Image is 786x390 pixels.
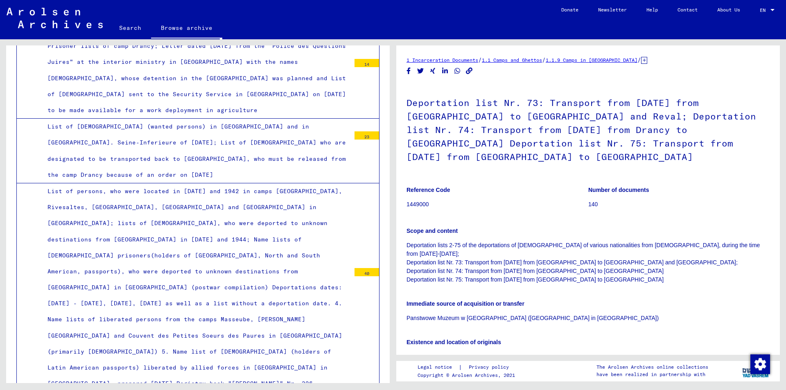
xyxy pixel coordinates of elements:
img: yv_logo.png [741,361,771,381]
button: Share on Twitter [416,66,425,76]
button: Share on LinkedIn [441,66,449,76]
p: The Arolsen Archives online collections [596,363,708,371]
span: / [542,56,546,63]
p: Panstwowe Muzeum w [GEOGRAPHIC_DATA] ([GEOGRAPHIC_DATA] in [GEOGRAPHIC_DATA]) [407,314,770,322]
b: Reference Code [407,187,450,193]
button: Share on Xing [429,66,437,76]
button: Share on WhatsApp [453,66,462,76]
p: have been realized in partnership with [596,371,708,378]
b: Number of documents [588,187,649,193]
img: Arolsen_neg.svg [7,8,103,28]
p: 1449000 [407,200,588,209]
a: 1 Incarceration Documents [407,57,478,63]
div: 40 [355,268,379,276]
a: Privacy policy [462,363,519,372]
b: Existence and location of originals [407,339,501,345]
b: Immediate source of acquisition or transfer [407,300,524,307]
div: 14 [355,59,379,67]
a: Browse archive [151,18,222,39]
p: 140 [588,200,770,209]
p: Państwowe [GEOGRAPHIC_DATA] [URL][DOMAIN_NAME] [407,352,770,387]
div: 23 [355,131,379,140]
a: Search [109,18,151,38]
span: / [637,56,641,63]
button: Copy link [465,66,474,76]
h1: Deportation list Nr. 73: Transport from [DATE] from [GEOGRAPHIC_DATA] to [GEOGRAPHIC_DATA] and Re... [407,84,770,174]
b: Scope and content [407,228,458,234]
div: Change consent [750,354,770,374]
button: Share on Facebook [404,66,413,76]
div: Prisoner lists of camp Drancy; Letter dated [DATE] from the "Police des Questions Juires" at the ... [41,38,350,118]
div: | [418,363,519,372]
div: List of [DEMOGRAPHIC_DATA] (wanted persons) in [GEOGRAPHIC_DATA] and in [GEOGRAPHIC_DATA]. Seine-... [41,119,350,183]
p: Copyright © Arolsen Archives, 2021 [418,372,519,379]
a: Legal notice [418,363,458,372]
a: 1.1 Camps and Ghettos [482,57,542,63]
span: / [478,56,482,63]
p: Deportation lists 2-75 of the deportations of [DEMOGRAPHIC_DATA] of various nationalities from [D... [407,241,770,284]
span: EN [760,7,769,13]
img: Change consent [750,354,770,374]
a: 1.1.9 Camps in [GEOGRAPHIC_DATA] [546,57,637,63]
